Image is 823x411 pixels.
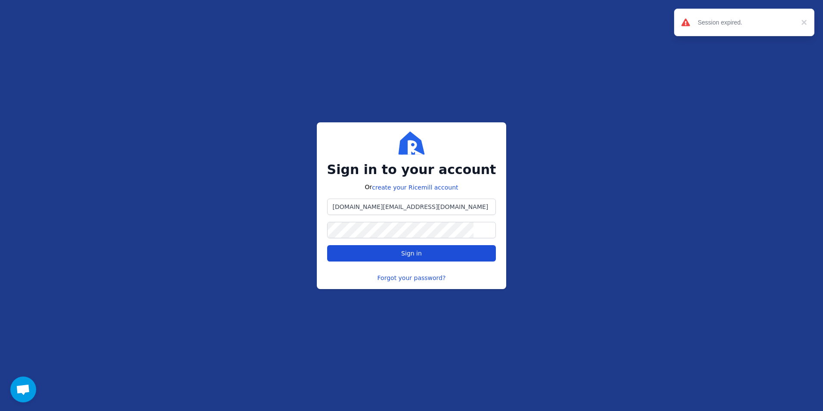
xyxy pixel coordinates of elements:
[10,377,36,402] div: Open chat
[328,199,496,215] input: Email address
[327,162,496,177] h2: Sign in to your account
[401,250,422,257] span: Sign in
[372,184,458,191] a: create your Ricemill account
[377,274,446,282] a: Forgot your password?
[797,17,807,28] button: close
[365,183,458,192] p: Or
[398,129,425,157] img: Ricemill Logo
[698,18,797,27] div: Session expired.
[327,245,496,262] button: Sign in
